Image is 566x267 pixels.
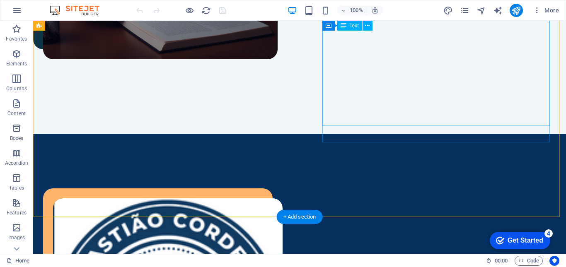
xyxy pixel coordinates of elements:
[477,6,486,15] i: Navigator
[6,36,27,42] p: Favorites
[530,4,562,17] button: More
[501,257,502,264] span: :
[486,256,508,266] h6: Session time
[7,209,27,216] p: Features
[493,6,503,15] i: AI Writer
[5,160,28,166] p: Accordion
[443,5,453,15] button: design
[184,5,194,15] button: Click here to leave preview mode and continue editing
[495,256,508,266] span: 00 00
[493,5,503,15] button: text_generator
[59,2,68,10] div: 4
[533,6,559,14] span: More
[337,5,367,15] button: 100%
[510,4,523,17] button: publish
[5,4,65,22] div: Get Started 4 items remaining, 20% complete
[277,210,323,224] div: + Add section
[477,5,486,15] button: navigator
[8,234,25,241] p: Images
[549,256,559,266] button: Usercentrics
[48,5,110,15] img: Editor Logo
[511,6,521,15] i: Publish
[9,185,24,191] p: Tables
[201,6,211,15] i: Reload page
[350,23,359,28] span: Text
[460,6,469,15] i: Pages (Ctrl+Alt+S)
[22,9,58,17] div: Get Started
[10,135,24,142] p: Boxes
[515,256,543,266] button: Code
[371,7,379,14] i: On resize automatically adjust zoom level to fit chosen device.
[7,110,26,117] p: Content
[201,5,211,15] button: reload
[443,6,453,15] i: Design (Ctrl+Alt+Y)
[518,256,539,266] span: Code
[6,85,27,92] p: Columns
[460,5,470,15] button: pages
[350,5,363,15] h6: 100%
[6,60,27,67] p: Elements
[7,256,29,266] a: Click to cancel selection. Double-click to open Pages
